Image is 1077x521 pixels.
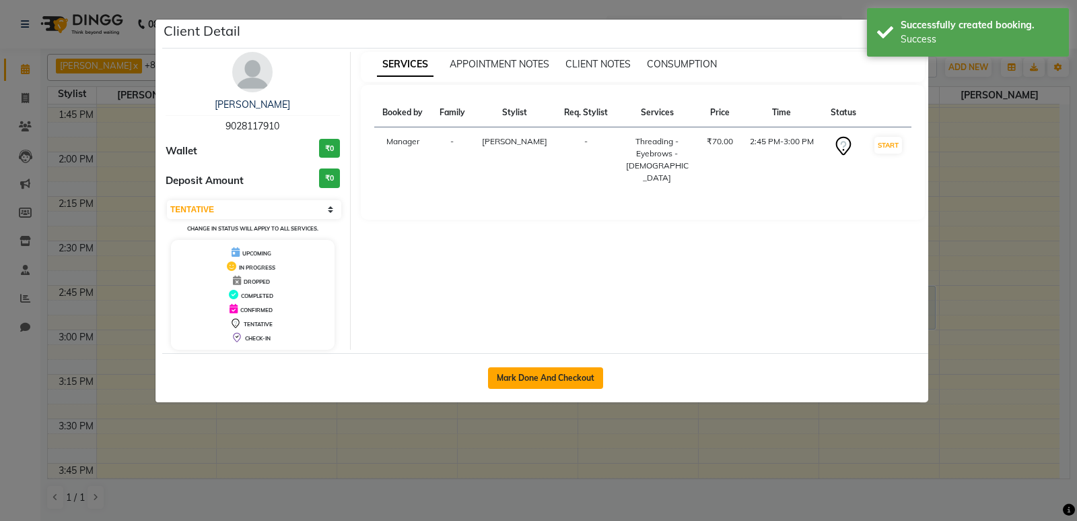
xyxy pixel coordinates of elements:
td: Manager [374,127,431,193]
h5: Client Detail [164,21,240,41]
h3: ₹0 [319,139,340,158]
span: TENTATIVE [244,321,273,328]
span: CONSUMPTION [647,58,717,70]
span: SERVICES [377,53,433,77]
th: Booked by [374,98,431,127]
th: Family [431,98,474,127]
small: Change in status will apply to all services. [187,225,318,232]
span: CLIENT NOTES [565,58,631,70]
button: START [874,137,902,154]
span: DROPPED [244,278,270,285]
th: Time [741,98,822,127]
td: - [556,127,617,193]
span: Deposit Amount [166,173,244,189]
span: COMPLETED [241,293,273,299]
th: Stylist [473,98,555,127]
a: [PERSON_NAME] [215,98,290,111]
span: APPOINTMENT NOTES [450,58,549,70]
span: [PERSON_NAME] [482,136,547,146]
span: Wallet [166,144,197,159]
span: UPCOMING [242,250,271,257]
div: Threading - Eyebrows - [DEMOGRAPHIC_DATA] [625,135,690,184]
span: CHECK-IN [245,335,271,342]
div: Success [901,32,1059,47]
th: Price [698,98,741,127]
span: 9028117910 [225,120,279,132]
img: avatar [232,52,273,92]
span: CONFIRMED [240,307,273,313]
th: Req. Stylist [556,98,617,127]
button: Mark Done And Checkout [488,367,603,389]
h3: ₹0 [319,168,340,188]
div: Successfully created booking. [901,18,1059,32]
th: Services [617,98,698,127]
div: ₹70.00 [706,135,733,148]
span: IN PROGRESS [239,264,275,271]
td: 2:45 PM-3:00 PM [741,127,822,193]
td: - [431,127,474,193]
th: Status [822,98,864,127]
